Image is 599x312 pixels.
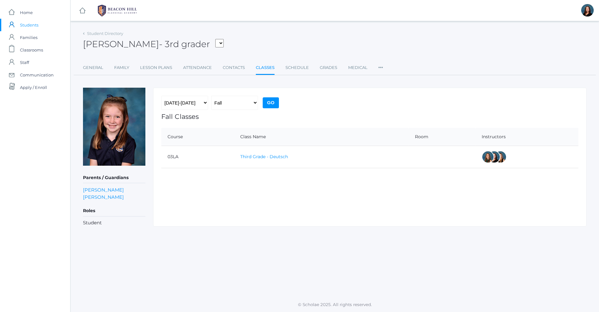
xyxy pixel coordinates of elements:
a: General [83,61,103,74]
span: Students [20,19,38,31]
span: - 3rd grader [159,39,210,49]
img: Fiona Watters [83,88,145,166]
span: Classrooms [20,44,43,56]
div: Katie Watters [581,4,594,17]
img: BHCALogos-05-308ed15e86a5a0abce9b8dd61676a3503ac9727e845dece92d48e8588c001991.png [94,3,141,18]
th: Course [161,128,234,146]
h2: [PERSON_NAME] [83,39,224,49]
th: Class Name [234,128,409,146]
h1: Fall Classes [161,113,578,120]
a: Classes [256,61,275,75]
th: Instructors [475,128,578,146]
a: Family [114,61,129,74]
a: Attendance [183,61,212,74]
th: Room [409,128,475,146]
a: Third Grade - Deutsch [240,154,288,159]
h5: Roles [83,206,145,216]
input: Go [263,97,279,108]
div: Andrea Deutsch [482,151,494,163]
li: Student [83,219,145,227]
span: Families [20,31,37,44]
div: Katie Watters [488,151,500,163]
a: [PERSON_NAME] [83,186,124,193]
td: 03LA [161,146,234,168]
a: Contacts [223,61,245,74]
h5: Parents / Guardians [83,173,145,183]
a: Grades [320,61,337,74]
span: Home [20,6,33,19]
div: Juliana Fowler [494,151,507,163]
a: Medical [348,61,368,74]
span: Communication [20,69,54,81]
a: [PERSON_NAME] [83,193,124,201]
span: Staff [20,56,29,69]
a: Student Directory [87,31,123,36]
p: © Scholae 2025. All rights reserved. [71,301,599,308]
a: Schedule [285,61,309,74]
a: Lesson Plans [140,61,172,74]
span: Apply / Enroll [20,81,47,94]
